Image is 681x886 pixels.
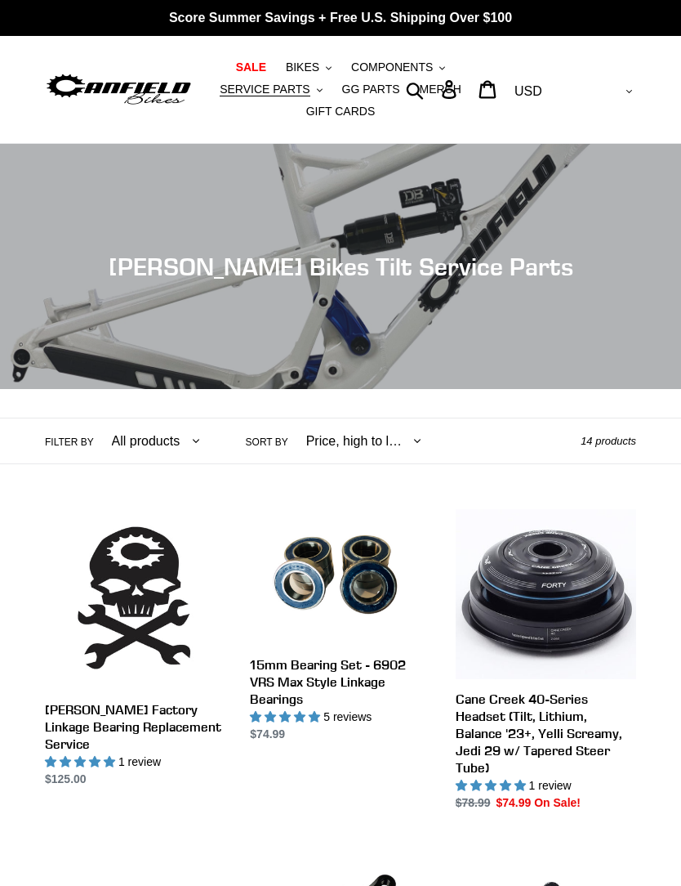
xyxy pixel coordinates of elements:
button: COMPONENTS [343,56,453,78]
span: SALE [236,60,266,74]
span: SERVICE PARTS [220,83,309,96]
span: 14 products [581,435,636,447]
label: Sort by [246,435,288,450]
a: GG PARTS [334,78,408,101]
span: [PERSON_NAME] Bikes Tilt Service Parts [109,252,573,281]
label: Filter by [45,435,94,450]
span: COMPONENTS [351,60,433,74]
button: BIKES [278,56,340,78]
span: BIKES [286,60,319,74]
span: GIFT CARDS [306,105,376,119]
a: SALE [228,56,274,78]
button: SERVICE PARTS [211,78,330,101]
img: Canfield Bikes [45,71,193,108]
span: GG PARTS [342,83,400,96]
a: GIFT CARDS [298,101,384,123]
